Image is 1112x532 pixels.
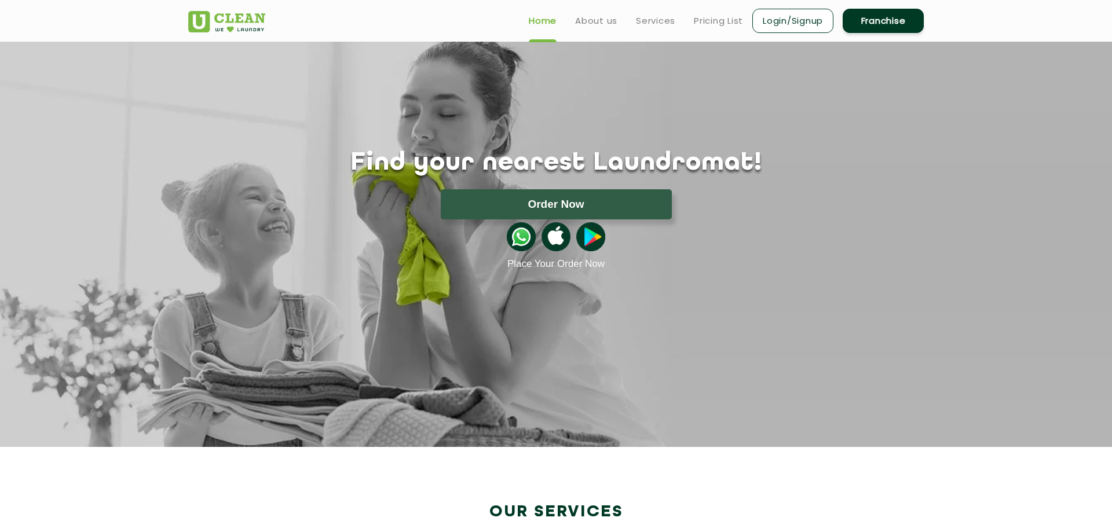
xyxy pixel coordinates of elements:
a: Pricing List [694,14,743,28]
a: About us [575,14,617,28]
button: Order Now [441,189,672,219]
a: Login/Signup [752,9,833,33]
img: UClean Laundry and Dry Cleaning [188,11,265,32]
img: playstoreicon.png [576,222,605,251]
h1: Find your nearest Laundromat! [180,149,932,178]
a: Services [636,14,675,28]
a: Place Your Order Now [507,258,605,270]
img: whatsappicon.png [507,222,536,251]
img: apple-icon.png [542,222,570,251]
a: Home [529,14,557,28]
a: Franchise [843,9,924,33]
h2: Our Services [188,502,924,522]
